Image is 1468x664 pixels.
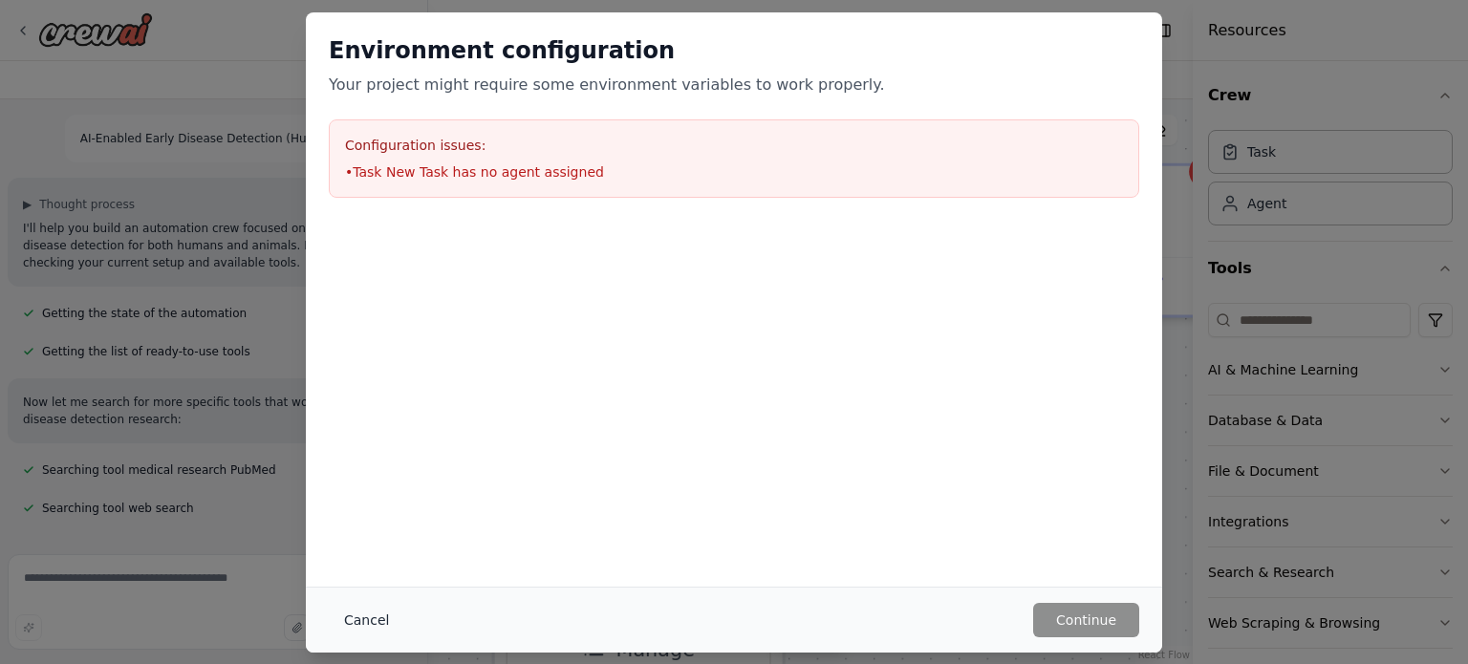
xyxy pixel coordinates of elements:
[1033,603,1139,637] button: Continue
[345,136,1123,155] h3: Configuration issues:
[329,35,1139,66] h2: Environment configuration
[345,162,1123,182] li: • Task New Task has no agent assigned
[329,74,1139,96] p: Your project might require some environment variables to work properly.
[329,603,404,637] button: Cancel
